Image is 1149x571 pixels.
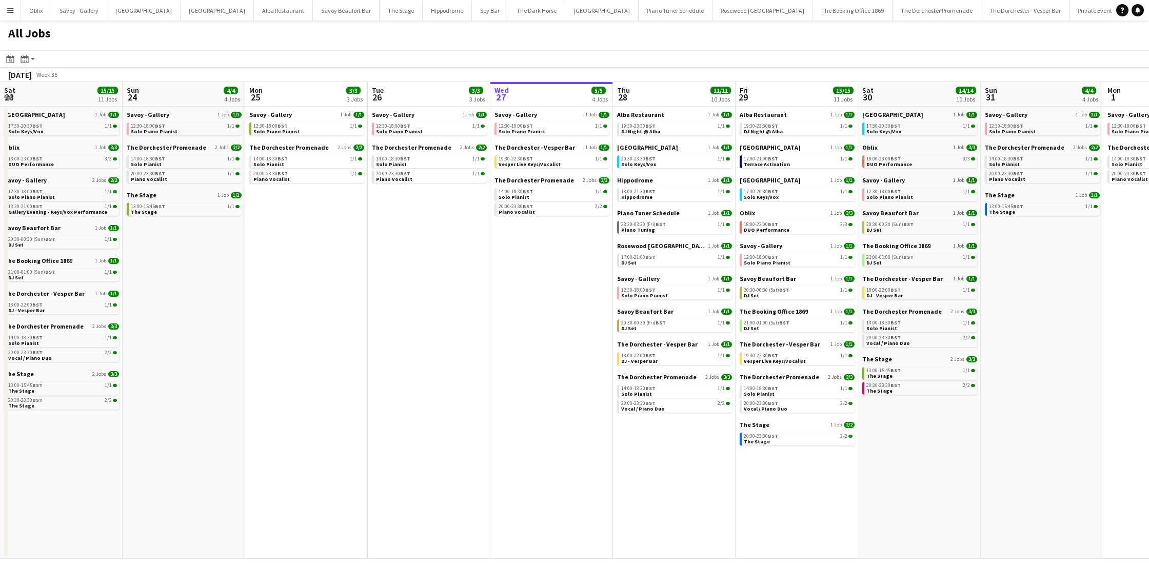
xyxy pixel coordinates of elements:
[105,204,112,209] span: 1/1
[1136,155,1146,162] span: BST
[989,124,1023,129] span: 12:30-18:00
[376,170,485,182] a: 20:00-23:30BST1/1Piano Vocalist
[1136,170,1146,177] span: BST
[621,156,656,161] span: 20:30-23:30
[353,145,364,151] span: 2/2
[617,176,653,184] span: Hippodrome
[8,161,54,168] span: DUO Performance
[494,111,609,144] div: Savoy - Gallery1 Job1/112:30-18:00BST1/1Solo Piano Pianist
[8,204,43,209] span: 18:30-21:00
[890,155,901,162] span: BST
[985,144,1100,191] div: The Dorchester Promenade2 Jobs2/214:00-18:30BST1/1Solo Pianist20:00-23:30BST1/1Piano Vocalist
[583,177,597,183] span: 2 Jobs
[376,155,485,167] a: 14:00-18:30BST1/1Solo Pianist
[862,176,977,184] a: Savoy - Gallery1 Job1/1
[989,171,1023,176] span: 20:00-23:30
[985,111,1027,118] span: Savoy - Gallery
[840,189,847,194] span: 1/1
[499,188,607,200] a: 14:00-18:30BST1/1Solo Pianist
[105,189,112,194] span: 1/1
[813,1,893,21] button: The Booking Office 1869
[376,156,410,161] span: 14:00-18:30
[127,144,206,151] span: The Dorchester Promenade
[621,124,656,129] span: 19:30-23:30
[844,177,855,183] span: 1/1
[131,124,165,129] span: 12:30-18:00
[744,123,853,134] a: 19:30-23:30BST1/1DJ Night @ Alba
[253,176,290,182] span: Piano Vocalist
[966,112,977,118] span: 1/1
[1112,161,1142,168] span: Solo Pianist
[989,170,1098,182] a: 20:00-23:30BST1/1Piano Vocalist
[313,1,380,21] button: Savoy Beaufort Bar
[708,177,719,183] span: 1 Job
[963,124,970,129] span: 1/1
[866,188,975,200] a: 12:30-18:00BST1/1Solo Piano Pianist
[744,155,853,167] a: 17:00-21:00BST1/1Terrace Activation
[338,145,351,151] span: 2 Jobs
[866,156,901,161] span: 18:00-23:00
[989,156,1023,161] span: 14:00-18:30
[1136,123,1146,129] span: BST
[862,144,878,151] span: Oblix
[131,203,240,215] a: 13:00-15:45BST1/1The Stage
[617,176,732,209] div: Hippodrome1 Job1/118:00-21:30BST1/1Hippodrome
[523,155,533,162] span: BST
[372,144,487,151] a: The Dorchester Promenade2 Jobs2/2
[51,1,107,21] button: Savoy - Gallery
[376,123,485,134] a: 12:30-18:00BST1/1Solo Piano Pianist
[4,144,119,176] div: Oblix1 Job3/318:00-23:00BST3/3DUO Performance
[617,111,732,144] div: Alba Restaurant1 Job1/119:30-23:30BST1/1DJ Night @ Alba
[617,144,732,151] a: [GEOGRAPHIC_DATA]1 Job1/1
[721,145,732,151] span: 1/1
[92,177,106,183] span: 2 Jobs
[376,176,412,182] span: Piano Vocalist
[1013,155,1023,162] span: BST
[494,144,609,176] div: The Dorchester - Vesper Bar1 Job1/119:30-22:30BST1/1Vesper Live Keys/Vocalist
[249,111,364,118] a: Savoy - Gallery1 Job1/1
[985,144,1064,151] span: The Dorchester Promenade
[985,111,1100,118] a: Savoy - Gallery1 Job1/1
[253,161,284,168] span: Solo Pianist
[127,191,242,218] div: The Stage1 Job1/113:00-15:45BST1/1The Stage
[989,161,1020,168] span: Solo Pianist
[8,128,43,135] span: Solo Keys/Vox
[476,112,487,118] span: 1/1
[32,155,43,162] span: BST
[718,156,725,161] span: 1/1
[131,170,240,182] a: 20:00-23:30BST1/1Piano Vocalist
[768,188,778,195] span: BST
[350,171,357,176] span: 1/1
[494,176,609,184] a: The Dorchester Promenade2 Jobs3/3
[499,128,545,135] span: Solo Piano Pianist
[744,128,783,135] span: DJ Night @ Alba
[621,161,656,168] span: Solo Keys/Vox
[844,112,855,118] span: 1/1
[463,112,474,118] span: 1 Job
[1089,112,1100,118] span: 1/1
[1085,156,1093,161] span: 1/1
[249,111,364,144] div: Savoy - Gallery1 Job1/112:30-18:00BST1/1Solo Piano Pianist
[105,156,112,161] span: 3/3
[617,111,732,118] a: Alba Restaurant1 Job1/1
[499,194,529,200] span: Solo Pianist
[278,123,288,129] span: BST
[472,156,480,161] span: 1/1
[217,112,229,118] span: 1 Job
[127,191,156,199] span: The Stage
[227,124,234,129] span: 1/1
[131,176,167,182] span: Piano Vocalist
[4,176,47,184] span: Savoy - Gallery
[32,203,43,210] span: BST
[95,145,106,151] span: 1 Job
[108,177,119,183] span: 2/2
[472,1,508,21] button: Spy Bar
[740,144,801,151] span: Bicester village
[963,156,970,161] span: 3/3
[249,144,364,151] a: The Dorchester Promenade2 Jobs2/2
[744,124,778,129] span: 19:30-23:30
[108,145,119,151] span: 3/3
[1085,124,1093,129] span: 1/1
[155,123,165,129] span: BST
[621,155,730,167] a: 20:30-23:30BST1/1Solo Keys/Vox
